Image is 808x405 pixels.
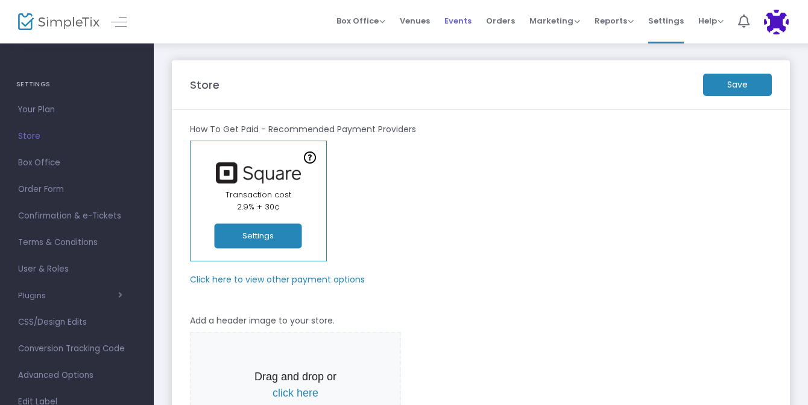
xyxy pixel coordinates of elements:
[400,5,430,36] span: Venues
[486,5,515,36] span: Orders
[336,15,385,27] span: Box Office
[18,235,136,250] span: Terms & Conditions
[18,314,136,330] span: CSS/Design Edits
[595,15,634,27] span: Reports
[304,151,316,164] img: question-mark
[273,387,318,399] span: click here
[529,15,580,27] span: Marketing
[18,129,136,144] span: Store
[18,155,136,171] span: Box Office
[210,162,306,183] img: square.png
[190,77,219,93] m-panel-title: Store
[18,341,136,357] span: Conversion Tracking Code
[226,189,291,200] span: Transaction cost
[648,5,684,36] span: Settings
[698,15,724,27] span: Help
[18,291,122,301] button: Plugins
[18,261,136,277] span: User & Roles
[190,123,416,136] m-panel-subtitle: How To Get Paid - Recommended Payment Providers
[190,273,365,286] m-panel-subtitle: Click here to view other payment options
[237,201,280,212] span: 2.9% + 30¢
[444,5,472,36] span: Events
[703,74,772,96] m-button: Save
[18,182,136,197] span: Order Form
[18,208,136,224] span: Confirmation & e-Tickets
[215,224,302,249] button: Settings
[16,72,137,97] h4: SETTINGS
[245,369,346,401] p: Drag and drop or
[18,102,136,118] span: Your Plan
[18,368,136,383] span: Advanced Options
[190,314,335,327] m-panel-subtitle: Add a header image to your store.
